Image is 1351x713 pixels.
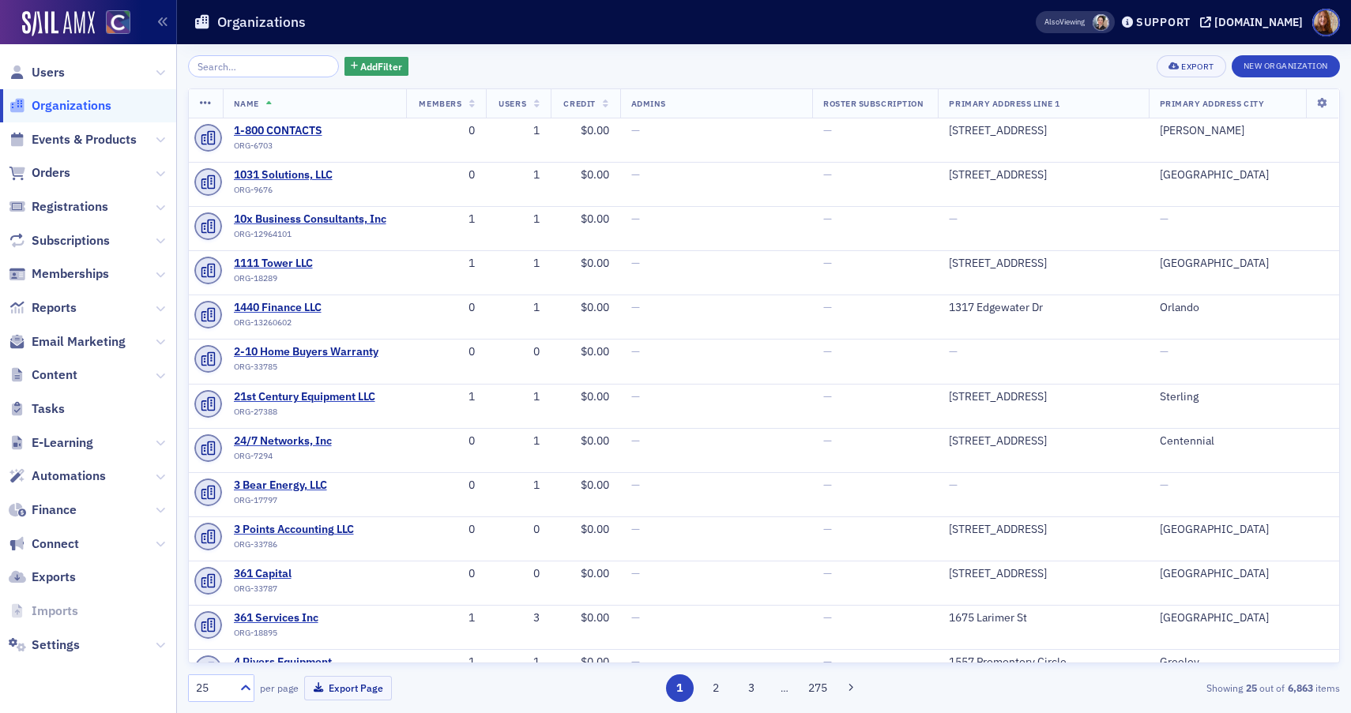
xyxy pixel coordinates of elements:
[949,611,1137,625] div: 1675 Larimer St
[234,141,378,156] div: ORG-6703
[234,478,378,493] a: 3 Bear Energy, LLC
[417,611,475,625] div: 1
[417,212,475,227] div: 1
[9,232,110,250] a: Subscriptions
[234,257,378,271] a: 1111 Tower LLC
[32,467,106,485] span: Automations
[949,523,1137,537] div: [STREET_ADDRESS]
[631,478,640,492] span: —
[32,535,79,553] span: Connect
[581,123,609,137] span: $0.00
[32,164,70,182] span: Orders
[234,451,378,467] div: ORG-7294
[1312,9,1340,36] span: Profile
[581,389,609,403] span: $0.00
[22,11,95,36] a: SailAMX
[1136,15,1191,29] div: Support
[666,674,694,702] button: 1
[234,212,386,227] a: 10x Business Consultants, Inc
[9,64,65,81] a: Users
[581,256,609,270] span: $0.00
[234,317,378,333] div: ORG-13260602
[9,265,109,283] a: Memberships
[417,390,475,404] div: 1
[417,567,475,581] div: 0
[95,10,130,37] a: View Homepage
[1160,344,1168,358] span: —
[631,98,666,109] span: Admins
[32,434,93,452] span: E-Learning
[497,212,540,227] div: 1
[188,55,339,77] input: Search…
[631,522,640,536] span: —
[949,98,1060,109] span: Primary Address Line 1
[234,611,378,625] a: 361 Services Inc
[9,366,77,384] a: Content
[1181,62,1214,71] div: Export
[581,167,609,182] span: $0.00
[1160,168,1328,182] div: [GEOGRAPHIC_DATA]
[949,257,1137,271] div: [STREET_ADDRESS]
[823,522,832,536] span: —
[417,478,475,493] div: 0
[497,301,540,315] div: 1
[631,610,640,625] span: —
[32,265,109,283] span: Memberships
[949,124,1137,138] div: [STREET_ADDRESS]
[497,345,540,359] div: 0
[234,390,378,404] span: 21st Century Equipment LLC
[949,655,1137,670] div: 1557 Promontory Circle
[823,433,832,448] span: —
[32,501,77,519] span: Finance
[823,256,832,270] span: —
[1160,98,1265,109] span: Primary Address City
[497,390,540,404] div: 1
[497,655,540,670] div: 1
[823,300,832,314] span: —
[196,680,231,696] div: 25
[419,98,461,109] span: Members
[1093,14,1109,31] span: Pamela Galey-Coleman
[581,478,609,492] span: $0.00
[497,124,540,138] div: 1
[1160,655,1328,670] div: Greeley
[234,567,378,581] span: 361 Capital
[234,301,378,315] span: 1440 Finance LLC
[1160,257,1328,271] div: [GEOGRAPHIC_DATA]
[9,333,126,351] a: Email Marketing
[417,434,475,448] div: 0
[499,98,526,109] span: Users
[344,57,409,77] button: AddFilter
[234,655,378,670] a: 4 Rivers Equipment
[823,344,832,358] span: —
[9,434,93,452] a: E-Learning
[32,131,137,148] span: Events & Products
[804,674,832,702] button: 275
[631,167,640,182] span: —
[234,98,259,109] span: Name
[1160,434,1328,448] div: Centennial
[631,300,640,314] span: —
[9,299,77,317] a: Reports
[949,168,1137,182] div: [STREET_ADDRESS]
[1160,124,1328,138] div: [PERSON_NAME]
[631,256,640,270] span: —
[234,168,378,182] a: 1031 Solutions, LLC
[949,434,1137,448] div: [STREET_ADDRESS]
[1160,478,1168,492] span: —
[823,478,832,492] span: —
[9,501,77,519] a: Finance
[1285,681,1315,695] strong: 6,863
[234,345,378,359] span: 2-10 Home Buyers Warranty
[417,523,475,537] div: 0
[417,345,475,359] div: 0
[217,13,306,32] h1: Organizations
[360,59,402,73] span: Add Filter
[823,655,832,669] span: —
[417,655,475,670] div: 1
[823,389,832,403] span: —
